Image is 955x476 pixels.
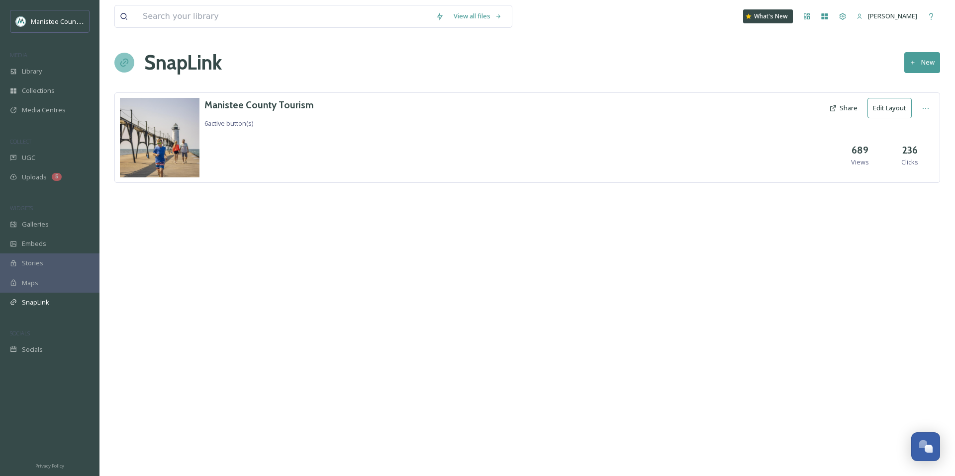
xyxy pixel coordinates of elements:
span: Privacy Policy [35,463,64,469]
span: Library [22,67,42,76]
span: Collections [22,86,55,95]
span: Galleries [22,220,49,229]
span: SOCIALS [10,329,30,337]
span: Manistee County Tourism [31,16,107,26]
span: Embeds [22,239,46,248]
span: Uploads [22,172,47,182]
span: Stories [22,258,43,268]
span: Media Centres [22,105,66,115]
span: Socials [22,345,43,354]
span: COLLECT [10,138,31,145]
span: Maps [22,278,38,288]
h3: 236 [902,143,918,158]
button: Open Chat [911,432,940,461]
a: Edit Layout [867,98,917,118]
h3: 689 [852,143,868,158]
input: Search your library [138,5,431,27]
span: 6 active button(s) [204,119,253,128]
span: Clicks [901,158,918,167]
h1: SnapLink [144,48,222,78]
span: SnapLink [22,298,49,307]
button: Share [824,98,862,118]
a: Manistee County Tourism [204,98,313,112]
span: WIDGETS [10,204,33,212]
a: View all files [449,6,507,26]
button: New [904,52,940,73]
span: Views [851,158,869,167]
span: [PERSON_NAME] [868,11,917,20]
a: Privacy Policy [35,459,64,471]
button: Edit Layout [867,98,912,118]
span: MEDIA [10,51,27,59]
img: logo.jpeg [16,16,26,26]
img: 93b0e3d1-cca5-473b-80b2-6a6eee0f42da.jpg [120,98,199,177]
a: What's New [743,9,793,23]
a: [PERSON_NAME] [852,6,922,26]
span: UGC [22,153,35,162]
div: 5 [52,173,62,181]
